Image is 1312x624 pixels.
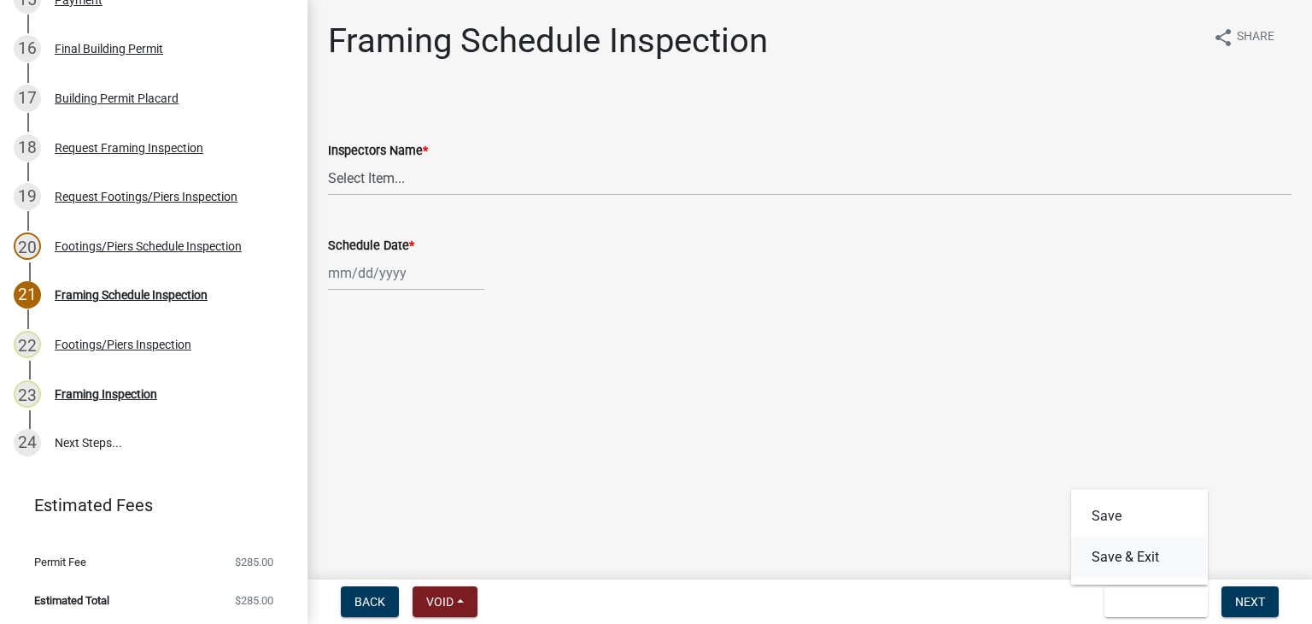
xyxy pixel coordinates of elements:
[1199,21,1288,54] button: shareShare
[1235,595,1265,609] span: Next
[55,289,208,301] div: Framing Schedule Inspection
[55,338,191,350] div: Footings/Piers Inspection
[14,429,41,456] div: 24
[1071,496,1208,537] button: Save
[341,586,399,617] button: Back
[1071,489,1208,585] div: Save & Exit
[55,92,179,104] div: Building Permit Placard
[354,595,385,609] span: Back
[426,595,454,609] span: Void
[328,145,428,157] label: Inspectors Name
[14,281,41,309] div: 21
[1237,27,1274,48] span: Share
[14,85,41,112] div: 17
[235,556,273,568] span: $285.00
[14,183,41,210] div: 19
[235,595,273,606] span: $285.00
[55,388,157,400] div: Framing Inspection
[55,191,237,203] div: Request Footings/Piers Inspection
[14,380,41,408] div: 23
[55,43,163,55] div: Final Building Permit
[14,35,41,62] div: 16
[14,134,41,162] div: 18
[1213,27,1233,48] i: share
[34,556,86,568] span: Permit Fee
[413,586,477,617] button: Void
[14,488,280,522] a: Estimated Fees
[14,331,41,358] div: 22
[1104,586,1208,617] button: Save & Exit
[1221,586,1279,617] button: Next
[34,595,109,606] span: Estimated Total
[328,256,484,291] input: mm/dd/yyyy
[55,142,203,154] div: Request Framing Inspection
[55,240,242,252] div: Footings/Piers Schedule Inspection
[1071,537,1208,578] button: Save & Exit
[328,240,414,252] label: Schedule Date
[1118,595,1184,609] span: Save & Exit
[14,233,41,260] div: 20
[328,21,768,62] h1: Framing Schedule Inspection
